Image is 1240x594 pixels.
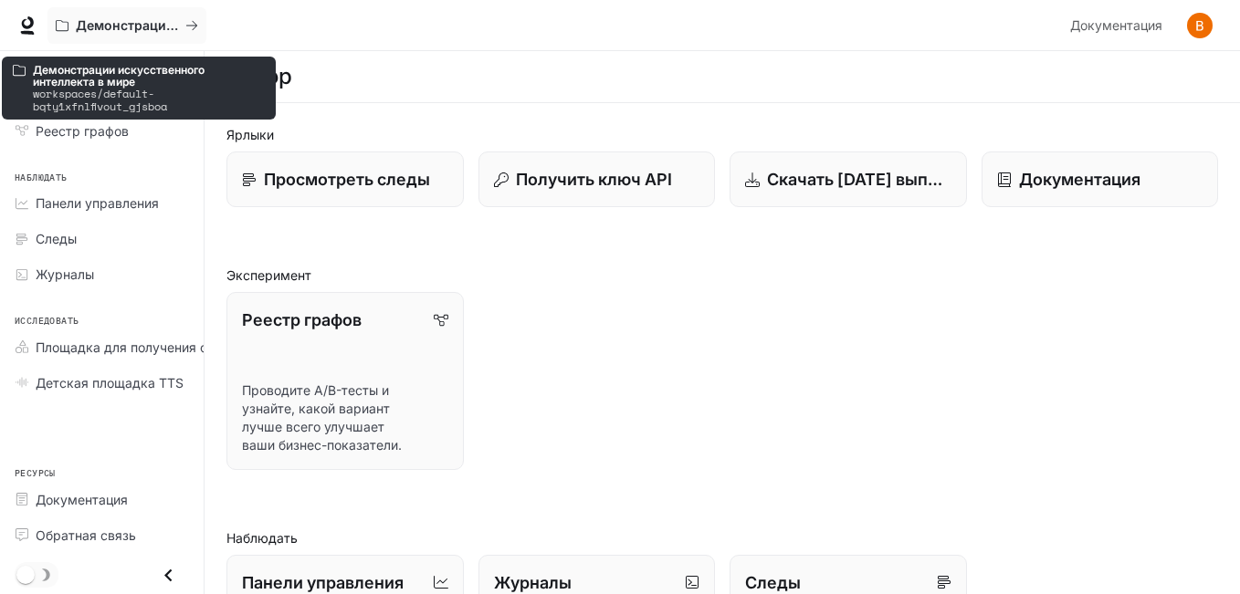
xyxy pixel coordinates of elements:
[7,258,196,290] a: Журналы
[1187,13,1213,38] img: Аватар пользователя
[15,172,68,183] font: Наблюдать
[478,151,716,207] button: Получить ключ API
[745,573,801,592] font: Следы
[76,17,407,33] font: Демонстрации искусственного интеллекта в мире
[226,127,274,142] font: Ярлыки
[36,231,77,246] font: Следы
[47,7,206,44] button: Все рабочие пространства
[242,382,402,453] font: Проводите A/B-тесты и узнайте, какой вариант лучше всего улучшает ваши бизнес-показатели.
[33,63,205,89] font: Демонстрации искусственного интеллекта в мире
[1070,17,1162,33] font: Документация
[226,292,464,470] a: Реестр графовПроводите A/B-тесты и узнайте, какой вариант лучше всего улучшает ваши бизнес-показа...
[15,315,79,327] font: Исследовать
[1182,7,1218,44] button: Аватар пользователя
[264,170,430,189] font: Просмотреть следы
[226,530,298,546] font: Наблюдать
[242,573,404,592] font: Панели управления
[226,267,311,283] font: Эксперимент
[7,115,196,147] a: Реестр графов
[7,223,196,255] a: Следы
[36,527,136,543] font: Обратная связь
[982,151,1219,207] a: Документация
[7,519,196,551] a: Обратная связь
[226,151,464,207] a: Просмотреть следы
[36,339,354,355] font: Площадка для получения степени магистра права
[1019,170,1140,189] font: Документация
[7,187,196,219] a: Панели управления
[7,367,196,399] a: Детская площадка TTS
[36,492,128,507] font: Документация
[16,564,35,584] span: Переключение темного режима
[767,170,997,189] font: Скачать [DATE] выполнения
[36,375,184,391] font: Детская площадка TTS
[494,573,572,592] font: Журналы
[516,170,672,189] font: Получить ключ API
[7,484,196,516] a: Документация
[36,195,159,211] font: Панели управления
[36,123,129,139] font: Реестр графов
[36,266,94,282] font: Журналы
[15,467,56,479] font: Ресурсы
[1063,7,1174,44] a: Документация
[7,331,363,363] a: Площадка для получения степени магистра права
[242,310,362,329] font: Реестр графов
[148,557,189,594] button: Закрыть ящик
[730,151,967,207] a: Скачать [DATE] выполнения
[33,86,167,113] font: workspaces/default-bqty1xfnlfivout_gjsboa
